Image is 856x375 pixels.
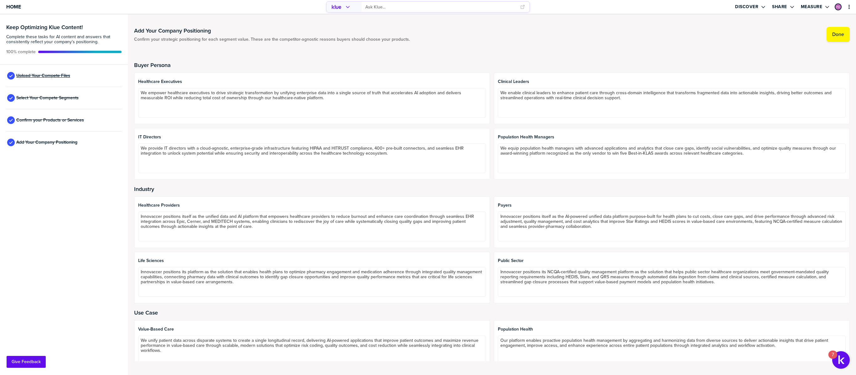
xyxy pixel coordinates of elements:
textarea: We equip population health managers with advanced applications and analytics that close care gaps... [498,143,846,173]
label: Measure [801,4,822,10]
h2: Industry [134,186,850,192]
span: Population Health [498,327,846,332]
span: Confirm your strategic positioning for each segment value. These are the competitor-agnostic reas... [134,37,410,42]
span: IT Directors [138,135,486,140]
textarea: Innovaccer positions itself as the unified data and AI platform that empowers healthcare provider... [138,212,486,241]
span: Value-Based Care [138,327,486,332]
span: Add Your Company Positioning [16,140,77,145]
h1: Add Your Company Positioning [134,27,410,34]
textarea: Our platform enables proactive population health management by aggregating and harmonizing data f... [498,336,846,365]
span: Life Sciences [138,258,486,263]
h2: Buyer Persona [134,62,850,68]
label: Discover [735,4,758,10]
div: 7 [832,355,834,363]
button: Open Resource Center, 7 new notifications [832,351,850,369]
button: Give Feedback [7,356,46,368]
span: Population Health Managers [498,135,846,140]
textarea: We unify patient data across disparate systems to create a single longitudinal record, delivering... [138,336,486,365]
span: Clinical Leaders [498,79,846,84]
span: Select Your Compete Segments [16,95,79,100]
span: Confirm your Products or Services [16,118,84,123]
textarea: We enable clinical leaders to enhance patient care through cross-domain intelligence that transfo... [498,88,846,118]
textarea: Innovaccer positions itself as the AI-powered unified data platform purpose-built for health plan... [498,212,846,241]
h2: Use Case [134,310,850,316]
input: Ask Klue... [365,2,516,12]
label: Share [772,4,787,10]
span: Healthcare Executives [138,79,486,84]
span: Healthcare Providers [138,203,486,208]
textarea: We empower healthcare executives to drive strategic transformation by unifying enterprise data in... [138,88,486,118]
img: 40206ca5310b45c849f0f6904836f26c-sml.png [835,4,841,10]
textarea: Innovaccer positions its NCQA-certified quality management platform as the solution that helps pu... [498,267,846,297]
span: Public Sector [498,258,846,263]
textarea: Innovaccer positions its platform as the solution that enables health plans to optimize pharmacy ... [138,267,486,297]
span: Upload Your Compete Files [16,73,70,78]
label: Done [832,31,844,38]
span: Payers [498,203,846,208]
div: Priyanshi Dwivedi [835,3,842,10]
span: Complete these tasks for AI content and answers that consistently reflect your company’s position... [6,34,122,44]
span: Active [6,49,36,54]
h3: Keep Optimizing Klue Content! [6,24,122,30]
span: Home [6,4,21,9]
textarea: We provide IT directors with a cloud-agnostic, enterprise-grade infrastructure featuring HIPAA an... [138,143,486,173]
a: Edit Profile [834,3,842,11]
